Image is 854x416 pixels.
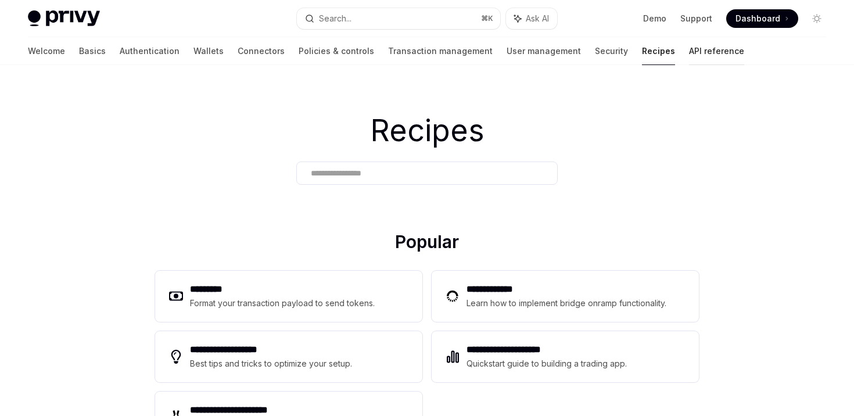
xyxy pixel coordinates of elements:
[193,37,224,65] a: Wallets
[467,357,627,371] div: Quickstart guide to building a trading app.
[190,357,354,371] div: Best tips and tricks to optimize your setup.
[28,10,100,27] img: light logo
[735,13,780,24] span: Dashboard
[642,37,675,65] a: Recipes
[726,9,798,28] a: Dashboard
[190,296,375,310] div: Format your transaction payload to send tokens.
[481,14,493,23] span: ⌘ K
[643,13,666,24] a: Demo
[595,37,628,65] a: Security
[432,271,699,322] a: **** **** ***Learn how to implement bridge onramp functionality.
[28,37,65,65] a: Welcome
[155,271,422,322] a: **** ****Format your transaction payload to send tokens.
[388,37,493,65] a: Transaction management
[526,13,549,24] span: Ask AI
[79,37,106,65] a: Basics
[507,37,581,65] a: User management
[297,8,500,29] button: Search...⌘K
[467,296,670,310] div: Learn how to implement bridge onramp functionality.
[238,37,285,65] a: Connectors
[689,37,744,65] a: API reference
[319,12,351,26] div: Search...
[155,231,699,257] h2: Popular
[680,13,712,24] a: Support
[299,37,374,65] a: Policies & controls
[506,8,557,29] button: Ask AI
[808,9,826,28] button: Toggle dark mode
[120,37,180,65] a: Authentication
